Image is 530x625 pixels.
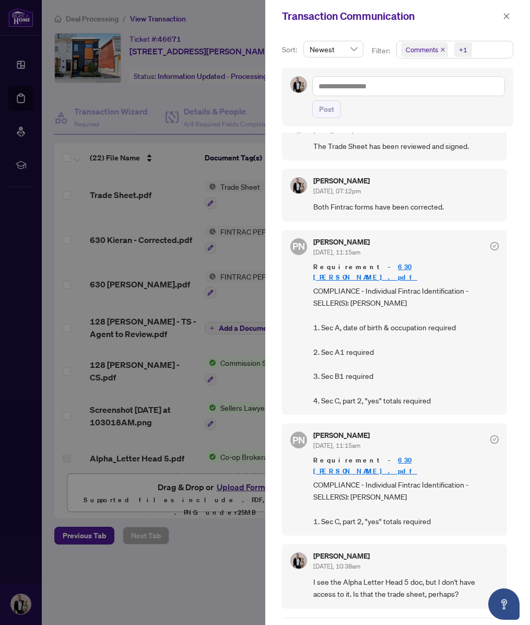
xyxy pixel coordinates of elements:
[313,187,361,195] span: [DATE], 07:12pm
[313,285,499,407] span: COMPLIANCE - Individual Fintrac Identification - SELLER(S): [PERSON_NAME] 1. Sec A, date of birth...
[440,47,445,52] span: close
[313,432,370,439] h5: [PERSON_NAME]
[313,442,360,449] span: [DATE], 11:15am
[490,242,499,250] span: check-circle
[313,262,417,282] a: 630 [PERSON_NAME].pdf
[292,239,305,253] span: PN
[313,455,499,476] span: Requirement -
[313,576,499,600] span: I see the Alpha Letter Head 5 doc, but I don't have access to it. Is that the trade sheet, perhaps?
[313,456,417,475] a: 630 [PERSON_NAME].pdf
[503,13,510,20] span: close
[401,42,448,57] span: Comments
[292,433,305,447] span: PN
[313,140,499,152] span: The Trade Sheet has been reviewed and signed.
[291,178,307,193] img: Profile Icon
[291,77,307,92] img: Profile Icon
[282,44,299,55] p: Sort:
[313,479,499,528] span: COMPLIANCE - Individual Fintrac Identification - SELLER(S): [PERSON_NAME] 1. Sec C, part 2, "yes"...
[488,588,520,620] button: Open asap
[313,201,499,213] span: Both Fintrac forms have been corrected.
[313,552,370,560] h5: [PERSON_NAME]
[310,41,357,57] span: Newest
[312,100,341,118] button: Post
[313,562,360,570] span: [DATE], 10:38am
[313,177,370,184] h5: [PERSON_NAME]
[291,553,307,569] img: Profile Icon
[313,238,370,246] h5: [PERSON_NAME]
[406,44,438,55] span: Comments
[313,126,361,134] span: [DATE], 07:14pm
[313,262,499,283] span: Requirement -
[459,44,467,55] div: +1
[313,248,360,256] span: [DATE], 11:15am
[282,8,500,24] div: Transaction Communication
[490,435,499,444] span: check-circle
[372,45,392,56] p: Filter:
